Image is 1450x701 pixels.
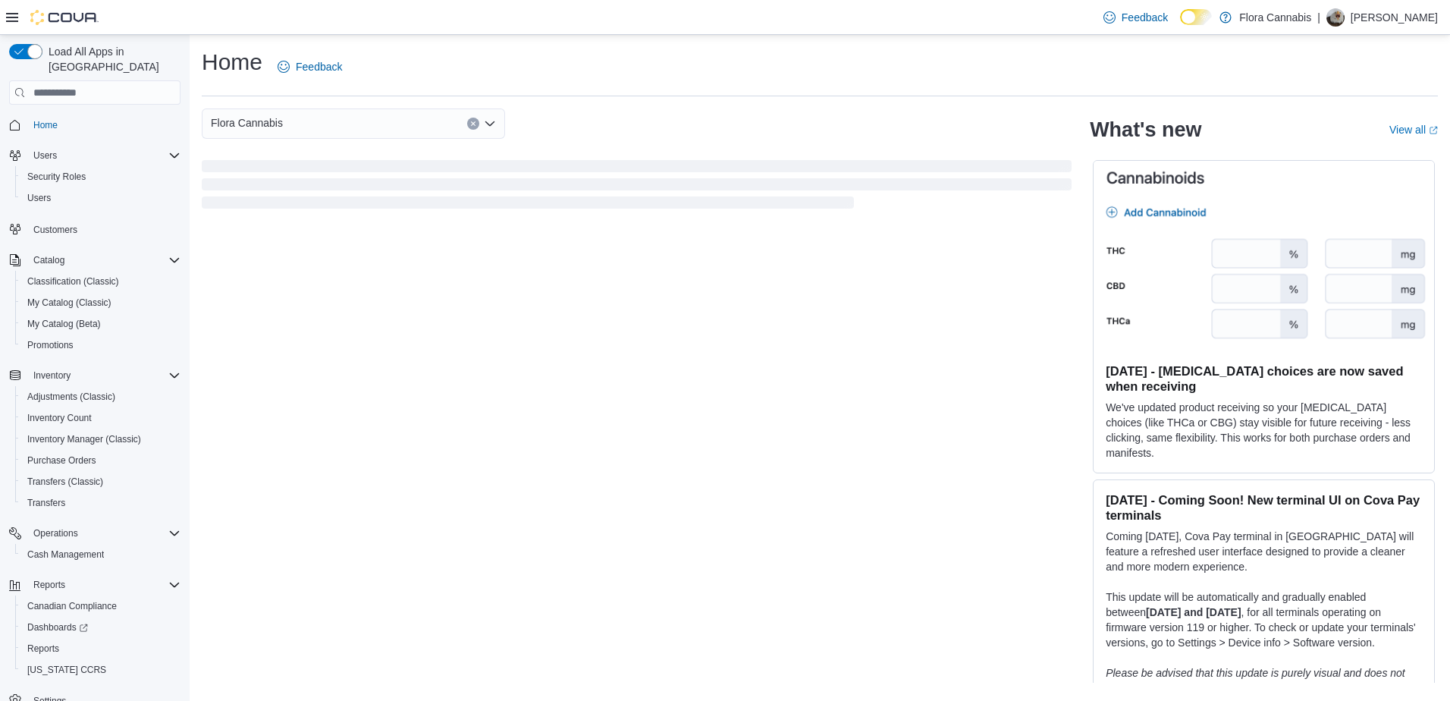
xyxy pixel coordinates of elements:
[27,549,104,561] span: Cash Management
[21,409,180,427] span: Inventory Count
[15,271,187,292] button: Classification (Classic)
[202,47,262,77] h1: Home
[21,336,180,354] span: Promotions
[15,407,187,429] button: Inventory Count
[21,294,180,312] span: My Catalog (Classic)
[21,315,107,333] a: My Catalog (Beta)
[21,597,123,615] a: Canadian Compliance
[21,168,92,186] a: Security Roles
[15,544,187,565] button: Cash Management
[3,218,187,240] button: Customers
[27,219,180,238] span: Customers
[1239,8,1311,27] p: Flora Cannabis
[1106,400,1422,461] p: We've updated product receiving so your [MEDICAL_DATA] choices (like THCa or CBG) stay visible fo...
[21,168,180,186] span: Security Roles
[21,336,80,354] a: Promotions
[27,576,71,594] button: Reports
[21,272,180,291] span: Classification (Classic)
[1317,8,1320,27] p: |
[15,450,187,471] button: Purchase Orders
[21,494,71,512] a: Transfers
[15,638,187,659] button: Reports
[15,659,187,681] button: [US_STATE] CCRS
[21,430,180,448] span: Inventory Manager (Classic)
[21,409,98,427] a: Inventory Count
[15,617,187,638] a: Dashboards
[21,640,65,658] a: Reports
[15,492,187,514] button: Transfers
[27,643,59,655] span: Reports
[202,163,1072,212] span: Loading
[33,527,78,539] span: Operations
[21,315,180,333] span: My Catalog (Beta)
[33,369,71,382] span: Inventory
[15,166,187,187] button: Security Roles
[296,59,342,74] span: Feedback
[21,189,57,207] a: Users
[21,430,147,448] a: Inventory Manager (Classic)
[21,618,180,637] span: Dashboards
[27,116,64,134] a: Home
[21,545,180,564] span: Cash Management
[15,471,187,492] button: Transfers (Classic)
[27,454,96,467] span: Purchase Orders
[1180,25,1181,26] span: Dark Mode
[21,597,180,615] span: Canadian Compliance
[21,189,180,207] span: Users
[27,297,111,309] span: My Catalog (Classic)
[1180,9,1212,25] input: Dark Mode
[27,192,51,204] span: Users
[33,224,77,236] span: Customers
[21,451,102,470] a: Purchase Orders
[15,335,187,356] button: Promotions
[33,119,58,131] span: Home
[3,145,187,166] button: Users
[1389,124,1438,136] a: View allExternal link
[3,574,187,596] button: Reports
[30,10,99,25] img: Cova
[15,386,187,407] button: Adjustments (Classic)
[21,451,180,470] span: Purchase Orders
[27,433,141,445] span: Inventory Manager (Classic)
[21,473,180,491] span: Transfers (Classic)
[21,388,121,406] a: Adjustments (Classic)
[33,149,57,162] span: Users
[27,221,83,239] a: Customers
[1326,8,1345,27] div: Talon Daneluk
[27,275,119,288] span: Classification (Classic)
[15,292,187,313] button: My Catalog (Classic)
[21,661,180,679] span: Washington CCRS
[15,313,187,335] button: My Catalog (Beta)
[21,545,110,564] a: Cash Management
[33,579,65,591] span: Reports
[3,523,187,544] button: Operations
[27,366,77,385] button: Inventory
[27,600,117,612] span: Canadian Compliance
[27,391,115,403] span: Adjustments (Classic)
[27,339,74,351] span: Promotions
[42,44,180,74] span: Load All Apps in [GEOGRAPHIC_DATA]
[211,114,283,132] span: Flora Cannabis
[21,294,118,312] a: My Catalog (Classic)
[27,171,86,183] span: Security Roles
[3,250,187,271] button: Catalog
[1106,667,1405,694] em: Please be advised that this update is purely visual and does not impact payment functionality.
[1097,2,1174,33] a: Feedback
[27,146,180,165] span: Users
[27,576,180,594] span: Reports
[1090,118,1201,142] h2: What's new
[21,494,180,512] span: Transfers
[15,596,187,617] button: Canadian Compliance
[27,115,180,134] span: Home
[15,429,187,450] button: Inventory Manager (Classic)
[21,272,125,291] a: Classification (Classic)
[27,251,180,269] span: Catalog
[1429,126,1438,135] svg: External link
[27,497,65,509] span: Transfers
[15,187,187,209] button: Users
[1106,529,1422,574] p: Coming [DATE], Cova Pay terminal in [GEOGRAPHIC_DATA] will feature a refreshed user interface des...
[27,524,180,542] span: Operations
[1351,8,1438,27] p: [PERSON_NAME]
[1106,589,1422,650] p: This update will be automatically and gradually enabled between , for all terminals operating on ...
[27,664,106,676] span: [US_STATE] CCRS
